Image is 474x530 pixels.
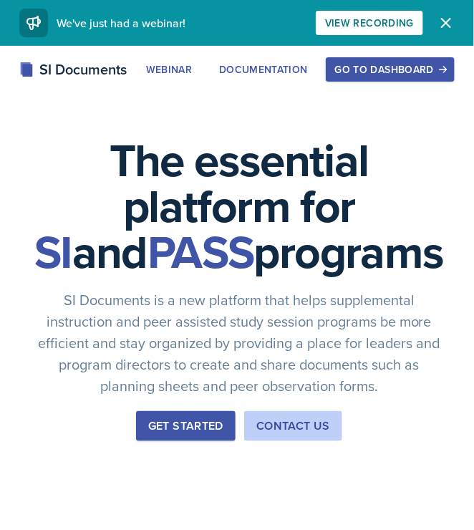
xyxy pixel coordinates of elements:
div: Get Started [148,418,223,435]
button: Contact Us [244,411,342,441]
div: Webinar [146,64,192,75]
button: Documentation [210,57,317,82]
div: Contact Us [256,418,330,435]
div: View Recording [325,17,414,29]
button: Get Started [136,411,236,441]
button: View Recording [316,11,423,35]
div: Go to Dashboard [335,64,445,75]
span: We've just had a webinar! [57,15,185,31]
div: SI Documents [19,59,127,80]
div: Documentation [219,64,308,75]
button: Go to Dashboard [326,57,455,82]
button: Webinar [137,57,201,82]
